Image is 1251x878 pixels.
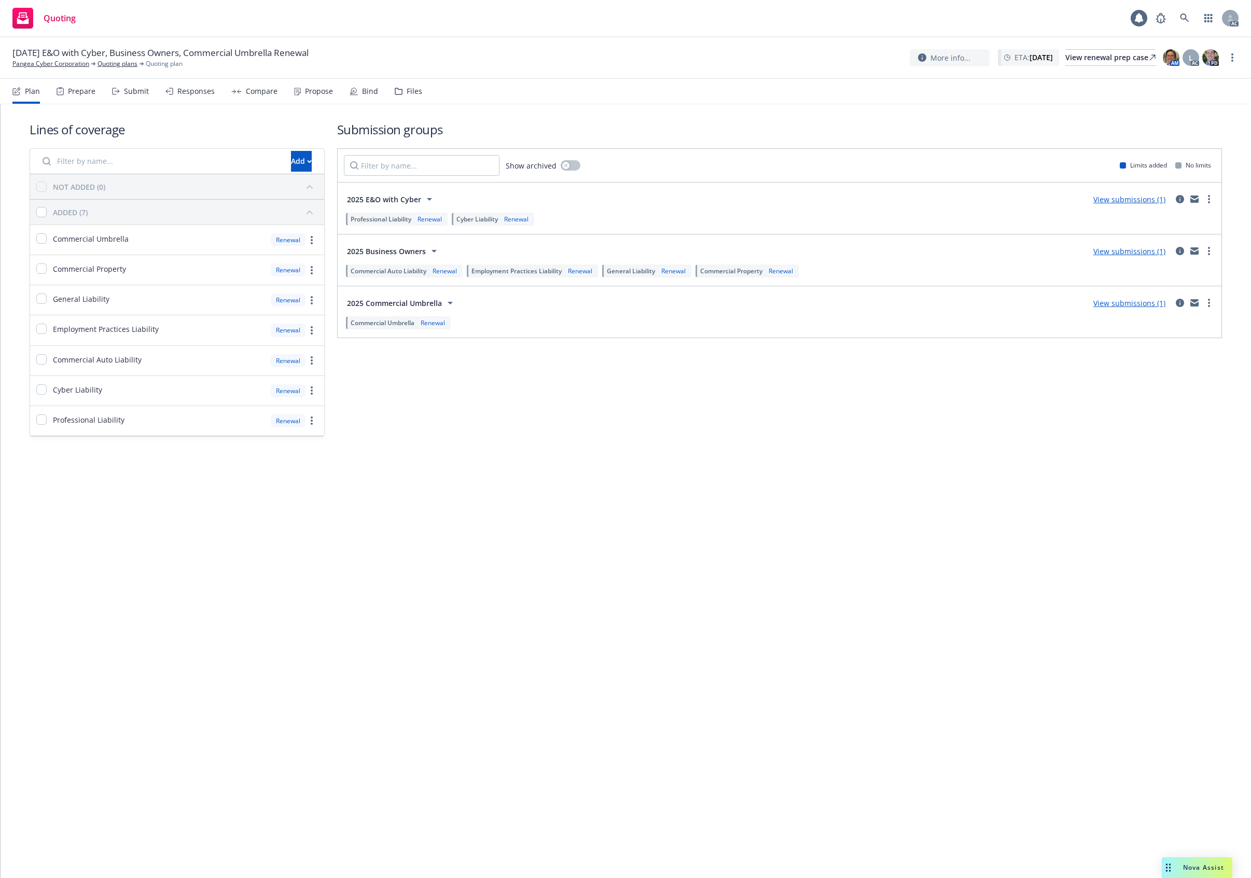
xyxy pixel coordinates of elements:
[502,215,531,224] div: Renewal
[506,160,557,171] span: Show archived
[1093,194,1165,204] a: View submissions (1)
[1175,161,1211,170] div: No limits
[430,267,459,275] div: Renewal
[98,59,137,68] a: Quoting plans
[146,59,183,68] span: Quoting plan
[362,87,378,95] div: Bind
[12,59,89,68] a: Pangea Cyber Corporation
[767,267,795,275] div: Renewal
[347,194,421,205] span: 2025 E&O with Cyber
[44,14,76,22] span: Quoting
[53,294,109,304] span: General Liability
[659,267,688,275] div: Renewal
[8,4,80,33] a: Quoting
[347,298,442,309] span: 2025 Commercial Umbrella
[910,49,990,66] button: More info...
[1188,245,1201,257] a: mail
[1163,49,1179,66] img: photo
[53,233,129,244] span: Commercial Umbrella
[246,87,277,95] div: Compare
[1188,193,1201,205] a: mail
[351,318,414,327] span: Commercial Umbrella
[1093,298,1165,308] a: View submissions (1)
[344,189,439,210] button: 2025 E&O with Cyber
[1174,245,1186,257] a: circleInformation
[1162,857,1175,878] div: Drag to move
[271,384,305,397] div: Renewal
[271,233,305,246] div: Renewal
[1174,297,1186,309] a: circleInformation
[1198,8,1219,29] a: Switch app
[36,151,285,172] input: Filter by name...
[305,234,318,246] a: more
[1014,52,1053,63] span: ETA :
[271,414,305,427] div: Renewal
[1093,246,1165,256] a: View submissions (1)
[471,267,562,275] span: Employment Practices Liability
[53,384,102,395] span: Cyber Liability
[271,294,305,306] div: Renewal
[291,151,312,172] button: Add
[271,354,305,367] div: Renewal
[124,87,149,95] div: Submit
[1202,49,1219,66] img: photo
[456,215,498,224] span: Cyber Liability
[415,215,444,224] div: Renewal
[25,87,40,95] div: Plan
[344,292,460,313] button: 2025 Commercial Umbrella
[305,264,318,276] a: more
[607,267,655,275] span: General Liability
[566,267,594,275] div: Renewal
[12,47,309,59] span: [DATE] E&O with Cyber, Business Owners, Commercial Umbrella Renewal
[1065,50,1156,65] div: View renewal prep case
[53,354,142,365] span: Commercial Auto Liability
[700,267,762,275] span: Commercial Property
[305,384,318,397] a: more
[344,241,443,261] button: 2025 Business Owners
[53,414,124,425] span: Professional Liability
[1203,297,1215,309] a: more
[53,182,105,192] div: NOT ADDED (0)
[407,87,422,95] div: Files
[305,87,333,95] div: Propose
[68,87,95,95] div: Prepare
[1203,245,1215,257] a: more
[1188,297,1201,309] a: mail
[351,267,426,275] span: Commercial Auto Liability
[305,354,318,367] a: more
[53,263,126,274] span: Commercial Property
[271,263,305,276] div: Renewal
[1203,193,1215,205] a: more
[419,318,447,327] div: Renewal
[1174,193,1186,205] a: circleInformation
[1226,51,1239,64] a: more
[1189,52,1193,63] span: L
[351,215,411,224] span: Professional Liability
[53,204,318,220] button: ADDED (7)
[1183,863,1224,872] span: Nova Assist
[930,52,970,63] span: More info...
[291,151,312,171] div: Add
[1120,161,1167,170] div: Limits added
[337,121,1222,138] h1: Submission groups
[344,155,499,176] input: Filter by name...
[1174,8,1195,29] a: Search
[347,246,426,257] span: 2025 Business Owners
[1162,857,1232,878] button: Nova Assist
[305,324,318,337] a: more
[1150,8,1171,29] a: Report a Bug
[53,324,159,335] span: Employment Practices Liability
[305,294,318,306] a: more
[305,414,318,427] a: more
[1065,49,1156,66] a: View renewal prep case
[177,87,215,95] div: Responses
[53,178,318,195] button: NOT ADDED (0)
[1030,52,1053,62] strong: [DATE]
[271,324,305,337] div: Renewal
[30,121,325,138] h1: Lines of coverage
[53,207,88,218] div: ADDED (7)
